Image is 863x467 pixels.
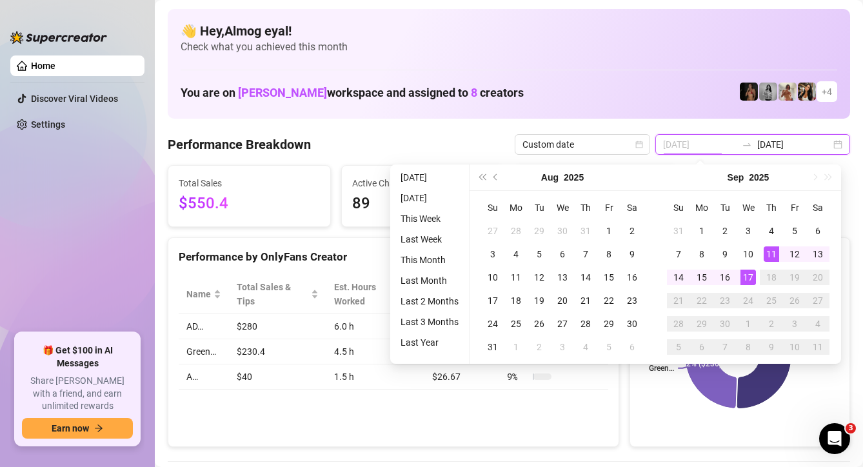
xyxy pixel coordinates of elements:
div: 30 [555,223,570,239]
td: 2025-10-05 [667,335,690,359]
th: Fr [783,196,806,219]
td: 2025-09-24 [737,289,760,312]
img: AD [798,83,816,101]
div: 12 [531,270,547,285]
img: logo-BBDzfeDw.svg [10,31,107,44]
td: 2025-08-03 [481,243,504,266]
div: 8 [694,246,709,262]
div: 3 [740,223,756,239]
div: 5 [531,246,547,262]
td: 2025-08-22 [597,289,620,312]
td: 2025-08-20 [551,289,574,312]
td: 2025-10-02 [760,312,783,335]
td: 2025-09-18 [760,266,783,289]
div: 6 [694,339,709,355]
td: 2025-09-28 [667,312,690,335]
div: 3 [787,316,802,332]
span: 🎁 Get $100 in AI Messages [22,344,133,370]
div: 14 [671,270,686,285]
div: 25 [764,293,779,308]
td: AD… [179,314,229,339]
a: Home [31,61,55,71]
img: Green [779,83,797,101]
div: 16 [717,270,733,285]
span: Active Chats [352,176,493,190]
div: 3 [555,339,570,355]
div: 10 [787,339,802,355]
td: 2025-08-27 [551,312,574,335]
li: [DATE] [395,170,464,185]
div: 17 [740,270,756,285]
div: 1 [601,223,617,239]
td: 2025-08-29 [597,312,620,335]
td: 2025-09-03 [551,335,574,359]
div: 8 [601,246,617,262]
button: Last year (Control + left) [475,164,489,190]
th: Mo [504,196,528,219]
div: 1 [694,223,709,239]
div: 20 [810,270,826,285]
td: 2025-08-30 [620,312,644,335]
td: 2025-08-07 [574,243,597,266]
td: 2025-09-02 [713,219,737,243]
td: 2025-08-31 [667,219,690,243]
td: 4.5 h [326,339,424,364]
td: 2025-09-01 [690,219,713,243]
td: 2025-08-24 [481,312,504,335]
li: This Month [395,252,464,268]
div: Est. Hours Worked [334,280,406,308]
img: A [759,83,777,101]
span: swap-right [742,139,752,150]
td: 2025-09-26 [783,289,806,312]
li: Last Month [395,273,464,288]
td: Green… [179,339,229,364]
td: 2025-08-28 [574,312,597,335]
td: 2025-08-16 [620,266,644,289]
div: 26 [787,293,802,308]
div: 22 [601,293,617,308]
span: Name [186,287,211,301]
div: 20 [555,293,570,308]
li: This Week [395,211,464,226]
img: D [740,83,758,101]
div: 4 [764,223,779,239]
div: 5 [601,339,617,355]
div: 13 [555,270,570,285]
td: 2025-09-04 [760,219,783,243]
div: 29 [601,316,617,332]
td: 2025-09-06 [620,335,644,359]
th: Total Sales & Tips [229,275,326,314]
div: 4 [578,339,593,355]
td: 2025-07-27 [481,219,504,243]
td: 2025-08-26 [528,312,551,335]
button: Choose a month [541,164,559,190]
div: 13 [810,246,826,262]
div: 26 [531,316,547,332]
div: 6 [810,223,826,239]
td: 2025-09-21 [667,289,690,312]
span: 3 [846,423,856,433]
div: 10 [740,246,756,262]
td: 2025-08-13 [551,266,574,289]
td: 2025-09-14 [667,266,690,289]
div: 28 [508,223,524,239]
td: 2025-08-12 [528,266,551,289]
div: 9 [717,246,733,262]
td: 6.0 h [326,314,424,339]
td: 2025-08-11 [504,266,528,289]
h4: Performance Breakdown [168,135,311,154]
td: 2025-07-29 [528,219,551,243]
span: Earn now [52,423,89,433]
div: 11 [764,246,779,262]
th: Tu [528,196,551,219]
li: Last 2 Months [395,293,464,309]
td: 2025-09-20 [806,266,829,289]
div: 18 [508,293,524,308]
td: 2025-07-30 [551,219,574,243]
span: 89 [352,192,493,216]
div: 27 [485,223,501,239]
td: 2025-10-03 [783,312,806,335]
div: 16 [624,270,640,285]
li: Last 3 Months [395,314,464,330]
span: Custom date [522,135,642,154]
